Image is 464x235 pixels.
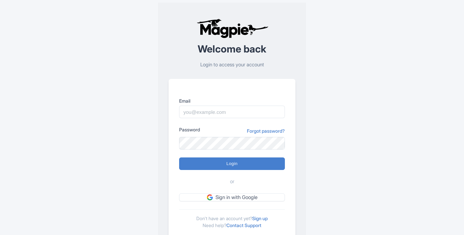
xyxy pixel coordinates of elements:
span: or [230,178,234,185]
h2: Welcome back [169,44,295,54]
p: Login to access your account [169,61,295,69]
a: Forgot password? [247,127,285,134]
a: Contact Support [226,222,261,228]
div: Don't have an account yet? Need help? [179,209,285,229]
label: Email [179,97,285,104]
img: google.svg [207,194,213,200]
input: you@example.com [179,106,285,118]
label: Password [179,126,200,133]
img: logo-ab69f6fb50320c5b225c76a69d11143b.png [195,18,269,38]
input: Login [179,157,285,170]
a: Sign in with Google [179,193,285,202]
a: Sign up [252,216,268,221]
